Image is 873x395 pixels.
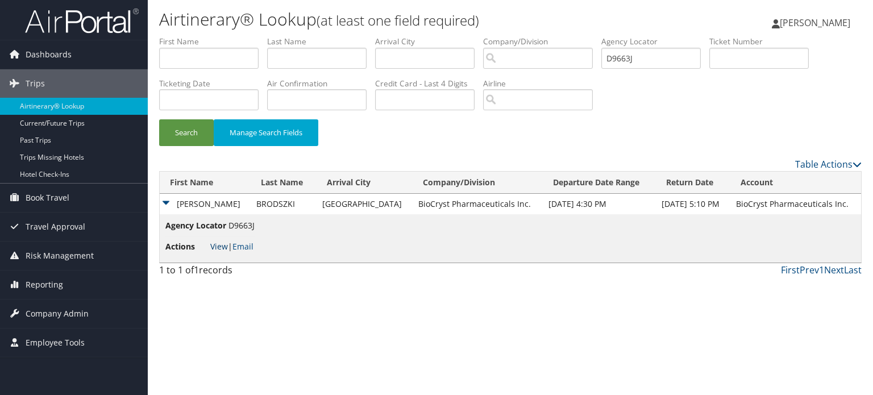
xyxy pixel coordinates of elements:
a: First [781,264,800,276]
a: [PERSON_NAME] [772,6,862,40]
span: Company Admin [26,300,89,328]
label: Arrival City [375,36,483,47]
td: [DATE] 4:30 PM [543,194,655,214]
button: Search [159,119,214,146]
button: Manage Search Fields [214,119,318,146]
td: BioCryst Pharmaceuticals Inc. [413,194,543,214]
th: Arrival City: activate to sort column ascending [317,172,413,194]
span: Employee Tools [26,329,85,357]
a: Table Actions [795,158,862,171]
label: Air Confirmation [267,78,375,89]
label: Airline [483,78,601,89]
span: Book Travel [26,184,69,212]
span: Travel Approval [26,213,85,241]
td: [PERSON_NAME] [160,194,251,214]
label: Agency Locator [601,36,709,47]
span: Reporting [26,271,63,299]
a: Next [824,264,844,276]
a: Last [844,264,862,276]
span: Actions [165,240,208,253]
a: Email [232,241,253,252]
label: Last Name [267,36,375,47]
th: Account: activate to sort column ascending [730,172,861,194]
span: Risk Management [26,242,94,270]
img: airportal-logo.png [25,7,139,34]
div: 1 to 1 of records [159,263,322,282]
td: BioCryst Pharmaceuticals Inc. [730,194,861,214]
th: Company/Division [413,172,543,194]
label: Company/Division [483,36,601,47]
label: First Name [159,36,267,47]
small: (at least one field required) [317,11,479,30]
th: First Name: activate to sort column ascending [160,172,251,194]
span: | [210,241,253,252]
td: BRODSZKI [251,194,317,214]
label: Credit Card - Last 4 Digits [375,78,483,89]
td: [DATE] 5:10 PM [656,194,731,214]
th: Return Date: activate to sort column ascending [656,172,731,194]
span: Dashboards [26,40,72,69]
th: Departure Date Range: activate to sort column ascending [543,172,655,194]
th: Last Name: activate to sort column ascending [251,172,317,194]
a: Prev [800,264,819,276]
span: 1 [194,264,199,276]
label: Ticketing Date [159,78,267,89]
span: Agency Locator [165,219,226,232]
td: [GEOGRAPHIC_DATA] [317,194,413,214]
span: Trips [26,69,45,98]
span: D9663J [228,220,255,231]
span: [PERSON_NAME] [780,16,850,29]
h1: Airtinerary® Lookup [159,7,627,31]
a: 1 [819,264,824,276]
label: Ticket Number [709,36,817,47]
a: View [210,241,228,252]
